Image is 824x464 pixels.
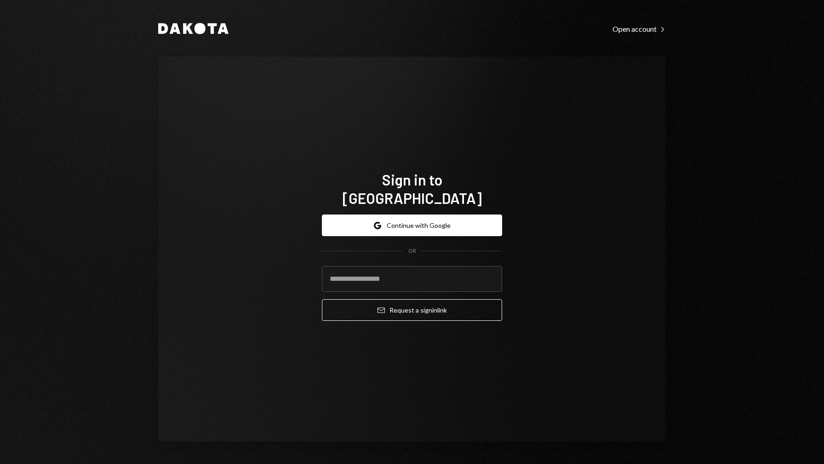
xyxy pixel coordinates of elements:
[322,215,502,236] button: Continue with Google
[408,247,416,255] div: OR
[322,299,502,321] button: Request a signinlink
[612,24,666,34] div: Open account
[322,170,502,207] h1: Sign in to [GEOGRAPHIC_DATA]
[612,23,666,34] a: Open account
